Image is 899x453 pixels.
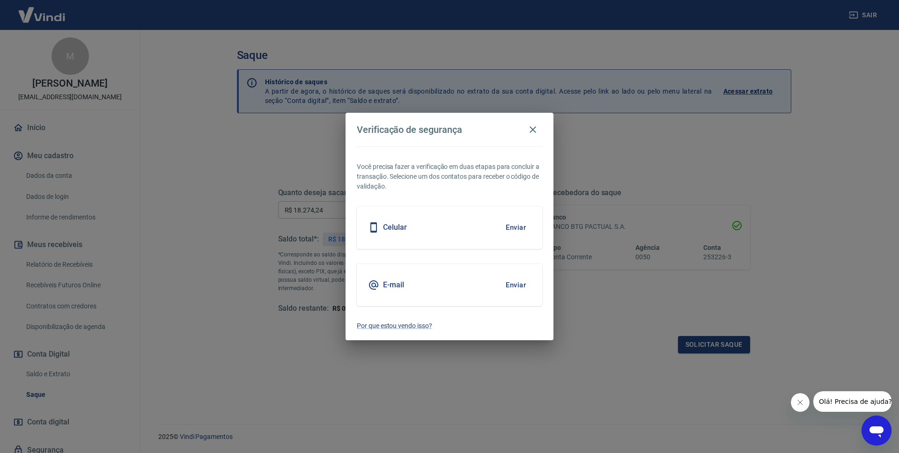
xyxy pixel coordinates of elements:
[813,391,892,412] iframe: Mensagem da empresa
[501,275,531,295] button: Enviar
[383,223,407,232] h5: Celular
[501,218,531,237] button: Enviar
[862,416,892,446] iframe: Botão para abrir a janela de mensagens
[383,280,404,290] h5: E-mail
[791,393,810,412] iframe: Fechar mensagem
[6,7,79,14] span: Olá! Precisa de ajuda?
[357,162,542,191] p: Você precisa fazer a verificação em duas etapas para concluir a transação. Selecione um dos conta...
[357,321,542,331] a: Por que estou vendo isso?
[357,124,462,135] h4: Verificação de segurança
